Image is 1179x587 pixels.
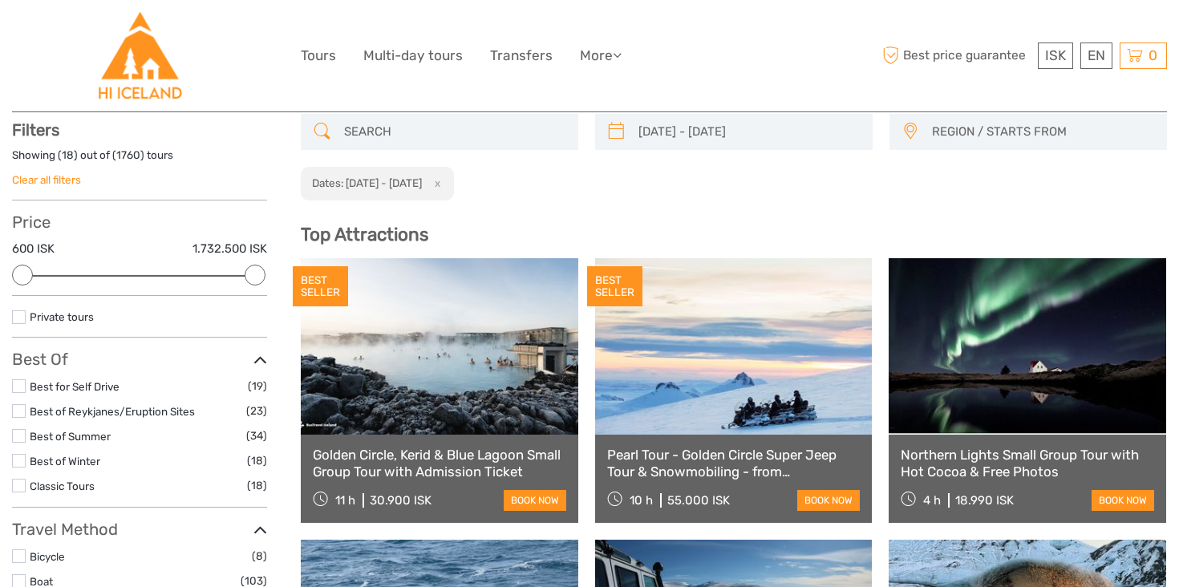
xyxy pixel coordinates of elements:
[925,119,1159,145] button: REGION / STARTS FROM
[116,148,140,163] label: 1760
[30,480,95,492] a: Classic Tours
[587,266,642,306] div: BEST SELLER
[312,176,422,189] h2: Dates: [DATE] - [DATE]
[667,493,730,508] div: 55.000 ISK
[363,44,463,67] a: Multi-day tours
[12,120,59,140] strong: Filters
[12,173,81,186] a: Clear all filters
[335,493,355,508] span: 11 h
[247,476,267,495] span: (18)
[30,455,100,468] a: Best of Winter
[184,25,204,44] button: Open LiveChat chat widget
[30,405,195,418] a: Best of Reykjanes/Eruption Sites
[12,148,267,172] div: Showing ( ) out of ( ) tours
[632,118,865,146] input: SELECT DATES
[301,224,428,245] b: Top Attractions
[504,490,566,511] a: book now
[1092,490,1154,511] a: book now
[12,520,267,539] h3: Travel Method
[338,118,570,146] input: SEARCH
[901,447,1154,480] a: Northern Lights Small Group Tour with Hot Cocoa & Free Photos
[96,12,184,99] img: Hostelling International
[252,547,267,565] span: (8)
[30,550,65,563] a: Bicycle
[923,493,941,508] span: 4 h
[246,402,267,420] span: (23)
[192,241,267,257] label: 1.732.500 ISK
[30,310,94,323] a: Private tours
[301,44,336,67] a: Tours
[797,490,860,511] a: book now
[22,28,181,41] p: We're away right now. Please check back later!
[12,213,267,232] h3: Price
[424,175,446,192] button: x
[580,44,622,67] a: More
[630,493,653,508] span: 10 h
[30,430,111,443] a: Best of Summer
[30,380,120,393] a: Best for Self Drive
[490,44,553,67] a: Transfers
[12,241,55,257] label: 600 ISK
[1080,43,1112,69] div: EN
[248,377,267,395] span: (19)
[955,493,1014,508] div: 18.990 ISK
[293,266,348,306] div: BEST SELLER
[1146,47,1160,63] span: 0
[246,427,267,445] span: (34)
[1045,47,1066,63] span: ISK
[62,148,74,163] label: 18
[370,493,431,508] div: 30.900 ISK
[313,447,566,480] a: Golden Circle, Kerid & Blue Lagoon Small Group Tour with Admission Ticket
[12,350,267,369] h3: Best Of
[607,447,861,480] a: Pearl Tour - Golden Circle Super Jeep Tour & Snowmobiling - from [GEOGRAPHIC_DATA]
[247,451,267,470] span: (18)
[878,43,1034,69] span: Best price guarantee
